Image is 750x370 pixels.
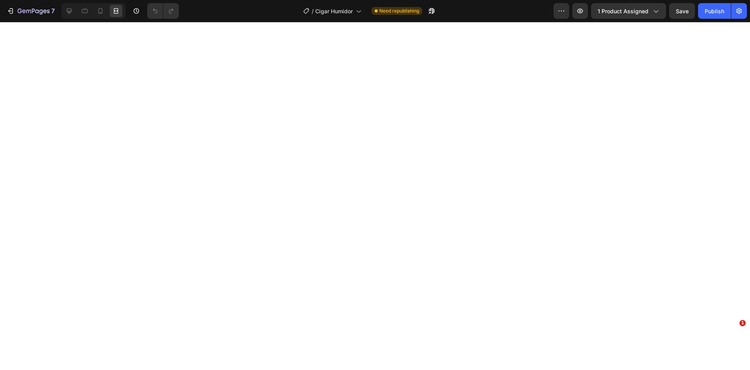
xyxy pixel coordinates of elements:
[705,7,724,15] div: Publish
[3,3,58,19] button: 7
[598,7,648,15] span: 1 product assigned
[676,8,689,14] span: Save
[723,332,742,350] iframe: Intercom live chat
[379,7,419,14] span: Need republishing
[739,320,746,326] span: 1
[312,7,314,15] span: /
[147,3,179,19] div: Undo/Redo
[669,3,695,19] button: Save
[591,3,666,19] button: 1 product assigned
[51,6,55,16] p: 7
[698,3,731,19] button: Publish
[315,7,353,15] span: Cigar Humidor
